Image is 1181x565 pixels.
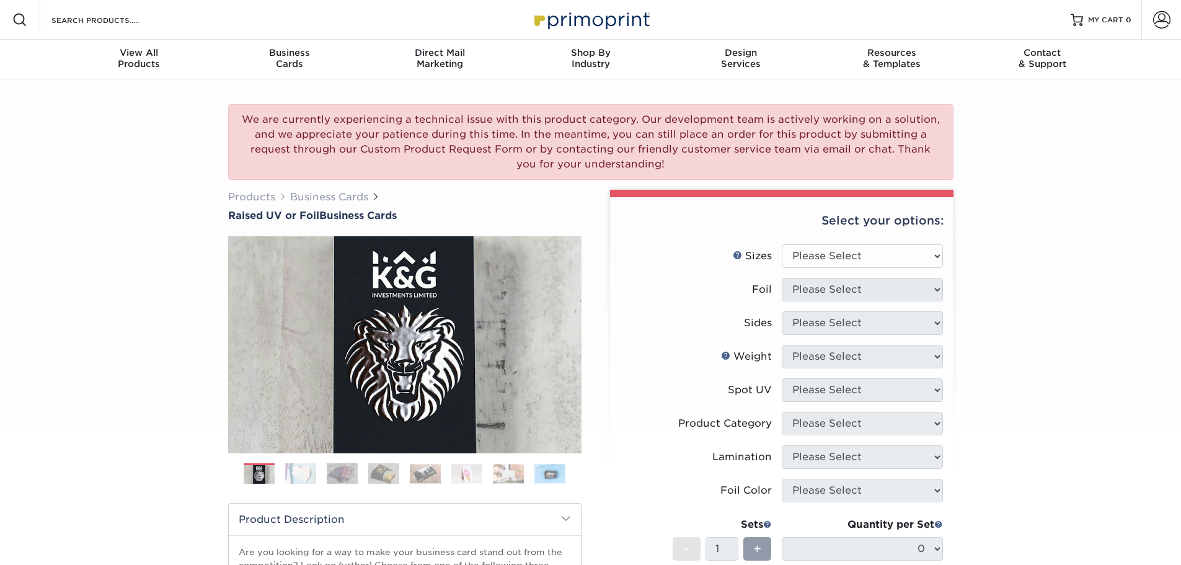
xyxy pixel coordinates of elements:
span: 0 [1126,16,1131,24]
div: Marketing [365,47,515,69]
span: + [753,540,761,558]
a: Resources& Templates [816,40,967,79]
span: Shop By [515,47,666,58]
div: Foil Color [720,483,772,498]
span: MY CART [1088,15,1123,25]
div: Quantity per Set [782,517,943,532]
span: Resources [816,47,967,58]
span: - [684,540,689,558]
div: & Templates [816,47,967,69]
a: Shop ByIndustry [515,40,666,79]
div: Sets [673,517,772,532]
span: Direct Mail [365,47,515,58]
input: SEARCH PRODUCTS..... [50,12,171,27]
a: Direct MailMarketing [365,40,515,79]
a: BusinessCards [214,40,365,79]
div: Cards [214,47,365,69]
span: Design [666,47,816,58]
a: View AllProducts [64,40,215,79]
a: Contact& Support [967,40,1118,79]
span: View All [64,47,215,58]
span: Business [214,47,365,58]
span: Contact [967,47,1118,58]
div: & Support [967,47,1118,69]
div: Products [64,47,215,69]
a: DesignServices [666,40,816,79]
div: Industry [515,47,666,69]
div: Services [666,47,816,69]
img: Primoprint [529,6,653,33]
h2: Product Description [229,504,581,535]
